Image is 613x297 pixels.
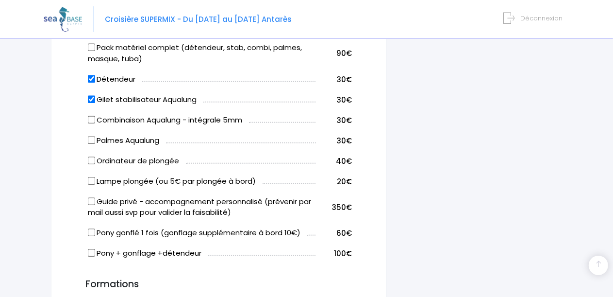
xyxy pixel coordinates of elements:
span: 30€ [337,95,352,105]
input: Combinaison Aqualung - intégrale 5mm [87,116,95,123]
input: Palmes Aqualung [87,136,95,144]
label: Détendeur [88,74,136,85]
input: Pony gonflé 1 fois (gonflage supplémentaire à bord 10€) [87,229,95,237]
label: Lampe plongée (ou 5€ par plongée à bord) [88,176,256,187]
label: Palmes Aqualung [88,135,160,146]
label: Pony + gonflage +détendeur [88,248,202,259]
span: 30€ [337,115,352,125]
input: Lampe plongée (ou 5€ par plongée à bord) [87,177,95,185]
span: 30€ [337,74,352,85]
span: Déconnexion [520,14,563,23]
label: Pack matériel complet (détendeur, stab, combi, palmes, masque, tuba) [88,42,316,64]
span: 60€ [337,228,352,238]
input: Pony + gonflage +détendeur [87,249,95,257]
span: Croisière SUPERMIX - Du [DATE] au [DATE] Antarès [105,14,292,24]
h3: Formations [71,279,367,290]
input: Gilet stabilisateur Aqualung [87,95,95,103]
span: 350€ [332,202,352,212]
input: Pack matériel complet (détendeur, stab, combi, palmes, masque, tuba) [87,44,95,52]
input: Guide privé - accompagnement personnalisé (prévenir par mail aussi svp pour valider la faisabilité) [87,197,95,205]
span: 30€ [337,136,352,146]
label: Pony gonflé 1 fois (gonflage supplémentaire à bord 10€) [88,227,301,239]
label: Ordinateur de plongée [88,156,180,167]
label: Gilet stabilisateur Aqualung [88,94,197,105]
span: 100€ [334,248,352,259]
span: 40€ [336,156,352,166]
input: Ordinateur de plongée [87,157,95,164]
input: Détendeur [87,75,95,83]
label: Combinaison Aqualung - intégrale 5mm [88,115,243,126]
label: Guide privé - accompagnement personnalisé (prévenir par mail aussi svp pour valider la faisabilité) [88,196,316,218]
span: 90€ [337,48,352,58]
span: 20€ [337,176,352,187]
